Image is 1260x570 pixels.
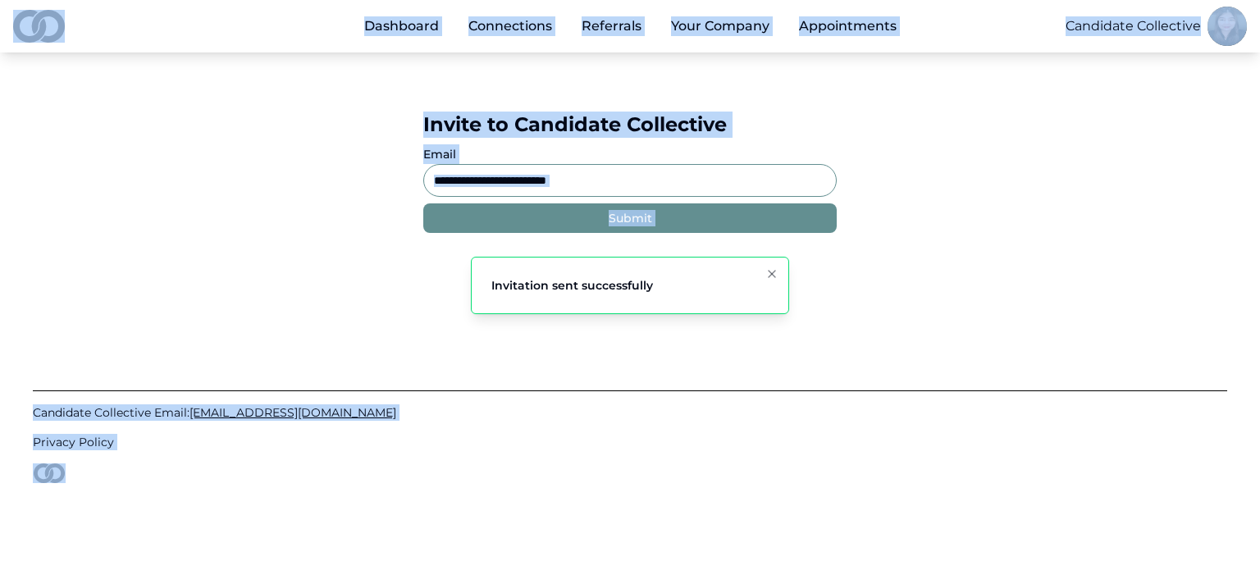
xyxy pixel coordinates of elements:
a: Connections [455,10,565,43]
div: Submit [609,210,652,226]
button: Candidate Collective [1066,16,1201,36]
div: Invite to Candidate Collective [423,112,837,138]
a: Appointments [786,10,910,43]
button: Submit [423,203,837,233]
a: Candidate Collective Email:[EMAIL_ADDRESS][DOMAIN_NAME] [33,404,1227,421]
img: c5a994b8-1df4-4c55-a0c5-fff68abd3c00-Kim%20Headshot-profile_picture.jpg [1207,7,1247,46]
span: [EMAIL_ADDRESS][DOMAIN_NAME] [189,405,396,420]
nav: Main [351,10,910,43]
img: logo [13,10,65,43]
a: Privacy Policy [33,434,1227,450]
label: Email [423,147,456,162]
div: Invitation sent successfully [491,277,653,294]
a: Referrals [568,10,655,43]
button: Your Company [658,10,783,43]
a: Dashboard [351,10,452,43]
img: logo [33,463,66,483]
